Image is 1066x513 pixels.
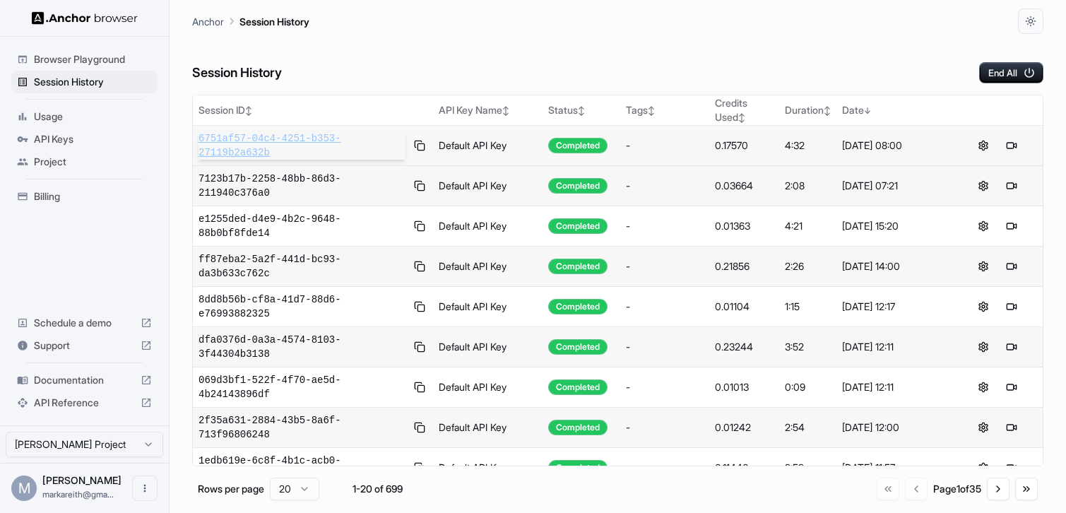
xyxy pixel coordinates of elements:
[785,259,831,273] div: 2:26
[626,138,704,153] div: -
[11,71,158,93] div: Session History
[548,178,608,194] div: Completed
[199,131,405,160] span: 6751af57-04c4-4251-b353-27119b2a632b
[715,340,774,354] div: 0.23244
[199,293,405,321] span: 8dd8b56b-cf8a-41d7-88d6-e76993882325
[715,461,774,475] div: 0.11440
[842,138,947,153] div: [DATE] 08:00
[785,380,831,394] div: 0:09
[626,300,704,314] div: -
[626,380,704,394] div: -
[785,179,831,193] div: 2:08
[715,420,774,435] div: 0.01242
[11,151,158,173] div: Project
[548,259,608,274] div: Completed
[11,48,158,71] div: Browser Playground
[199,333,405,361] span: dfa0376d-0a3a-4574-8103-3f44304b3138
[548,379,608,395] div: Completed
[626,420,704,435] div: -
[11,185,158,208] div: Billing
[199,172,405,200] span: 7123b17b-2258-48bb-86d3-211940c376a0
[626,461,704,475] div: -
[842,103,947,117] div: Date
[548,460,608,476] div: Completed
[842,420,947,435] div: [DATE] 12:00
[785,138,831,153] div: 4:32
[199,103,427,117] div: Session ID
[239,14,309,29] p: Session History
[11,312,158,334] div: Schedule a demo
[785,103,831,117] div: Duration
[842,380,947,394] div: [DATE] 12:11
[34,189,152,204] span: Billing
[199,454,405,482] span: 1edb619e-6c8f-4b1c-acb0-bc838735afc7
[548,420,608,435] div: Completed
[192,63,282,83] h6: Session History
[842,461,947,475] div: [DATE] 11:57
[433,367,543,408] td: Default API Key
[842,340,947,354] div: [DATE] 12:11
[578,105,585,116] span: ↕
[626,103,704,117] div: Tags
[626,219,704,233] div: -
[42,474,122,486] span: Mark Reith
[715,96,774,124] div: Credits Used
[34,52,152,66] span: Browser Playground
[34,373,135,387] span: Documentation
[433,408,543,448] td: Default API Key
[34,316,135,330] span: Schedule a demo
[199,252,405,281] span: ff87eba2-5a2f-441d-bc93-da3b633c762c
[715,380,774,394] div: 0.01013
[439,103,537,117] div: API Key Name
[342,482,413,496] div: 1-20 of 699
[11,334,158,357] div: Support
[192,13,309,29] nav: breadcrumb
[824,105,831,116] span: ↕
[626,259,704,273] div: -
[715,259,774,273] div: 0.21856
[34,155,152,169] span: Project
[548,339,608,355] div: Completed
[11,369,158,391] div: Documentation
[738,112,745,123] span: ↕
[433,287,543,327] td: Default API Key
[34,396,135,410] span: API Reference
[11,105,158,128] div: Usage
[42,489,114,500] span: markareith@gmail.com
[433,126,543,166] td: Default API Key
[32,11,138,25] img: Anchor Logo
[979,62,1043,83] button: End All
[548,299,608,314] div: Completed
[785,420,831,435] div: 2:54
[715,219,774,233] div: 0.01363
[842,179,947,193] div: [DATE] 07:21
[433,247,543,287] td: Default API Key
[626,179,704,193] div: -
[548,218,608,234] div: Completed
[192,14,224,29] p: Anchor
[785,340,831,354] div: 3:52
[785,300,831,314] div: 1:15
[433,166,543,206] td: Default API Key
[548,103,615,117] div: Status
[548,138,608,153] div: Completed
[245,105,252,116] span: ↕
[199,373,405,401] span: 069d3bf1-522f-4f70-ae5d-4b24143896df
[785,461,831,475] div: 9:59
[433,327,543,367] td: Default API Key
[715,179,774,193] div: 0.03664
[842,259,947,273] div: [DATE] 14:00
[842,300,947,314] div: [DATE] 12:17
[11,391,158,414] div: API Reference
[34,110,152,124] span: Usage
[715,138,774,153] div: 0.17570
[715,300,774,314] div: 0.01104
[626,340,704,354] div: -
[842,219,947,233] div: [DATE] 15:20
[648,105,655,116] span: ↕
[198,482,264,496] p: Rows per page
[11,128,158,151] div: API Keys
[11,476,37,501] div: M
[34,338,135,353] span: Support
[864,105,871,116] span: ↓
